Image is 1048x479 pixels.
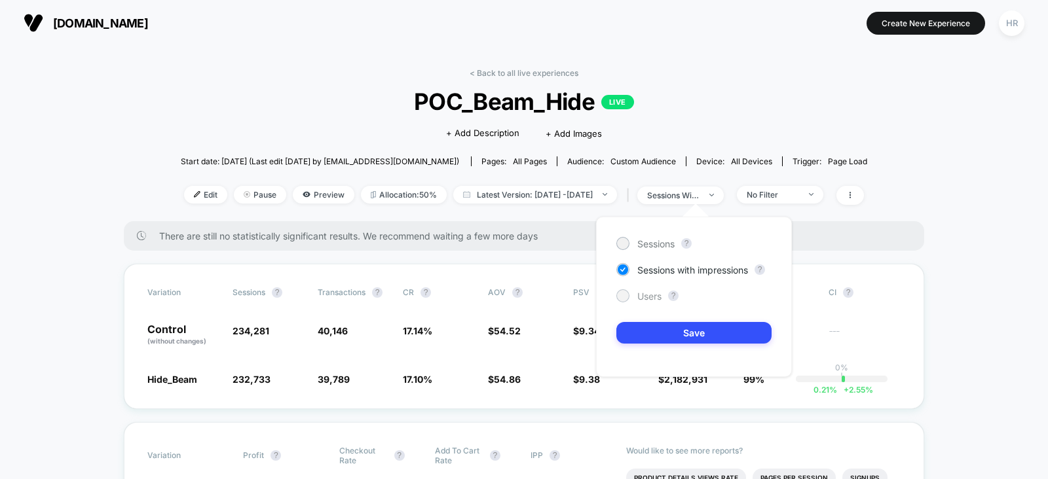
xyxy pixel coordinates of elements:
span: IPP [531,450,543,460]
button: ? [421,287,431,298]
span: $ [488,325,521,336]
span: 17.10 % [403,374,432,385]
span: Preview [293,186,354,204]
span: 54.86 [494,374,521,385]
span: 232,733 [233,374,271,385]
span: PSV [573,287,589,297]
p: Would like to see more reports? [626,446,901,455]
div: No Filter [747,190,799,200]
span: Device: [686,156,782,166]
img: end [244,191,250,198]
span: Sessions with impressions [637,264,748,275]
img: edit [194,191,200,198]
span: 9.34 [579,325,600,336]
button: ? [681,238,692,249]
span: --- [829,327,901,346]
span: Variation [147,446,219,465]
span: Transactions [318,287,365,297]
span: Checkout Rate [339,446,388,465]
button: [DOMAIN_NAME] [20,12,152,33]
span: Edit [184,186,227,204]
span: AOV [488,287,506,297]
img: Visually logo [24,13,43,33]
span: Variation [147,287,219,298]
p: Control [147,324,219,346]
span: $ [488,374,521,385]
span: [DOMAIN_NAME] [53,16,148,30]
span: 0.21 % [814,385,837,395]
span: 39,789 [318,374,350,385]
span: Allocation: 50% [361,186,447,204]
span: 17.14 % [403,325,432,336]
span: 54.52 [494,325,521,336]
div: Trigger: [793,156,867,166]
button: ? [372,287,383,298]
button: ? [512,287,523,298]
span: Pause [234,186,286,204]
span: Latest Version: [DATE] - [DATE] [453,186,617,204]
button: Save [616,322,772,344]
div: Audience: [567,156,676,166]
p: 0% [835,363,848,372]
span: Custom Audience [610,156,676,166]
span: + Add Description [446,127,519,140]
span: (without changes) [147,337,206,345]
span: 40,146 [318,325,348,336]
button: ? [668,291,679,301]
a: < Back to all live experiences [470,68,578,78]
span: + Add Images [546,128,602,139]
span: + [844,385,849,395]
p: | [840,372,843,382]
div: sessions with impression [647,190,700,200]
img: end [603,193,607,196]
img: rebalance [371,191,376,198]
span: Page Load [828,156,867,166]
span: all pages [513,156,547,166]
button: ? [272,287,282,298]
span: Start date: [DATE] (Last edit [DATE] by [EMAIL_ADDRESS][DOMAIN_NAME]) [181,156,459,166]
span: Hide_Beam [147,374,197,385]
button: ? [490,450,500,461]
img: end [709,194,714,196]
span: Sessions [637,238,675,249]
span: Users [637,291,662,302]
span: CR [403,287,414,297]
button: Create New Experience [867,12,985,35]
span: Profit [243,450,264,460]
span: 234,281 [233,325,269,336]
button: ? [394,450,405,461]
span: Sessions [233,287,265,297]
div: Pages: [481,156,547,166]
span: $ [573,374,600,385]
img: calendar [463,191,470,198]
button: ? [755,264,765,275]
span: POC_Beam_Hide [215,88,833,115]
span: CI [829,287,901,298]
span: There are still no statistically significant results. We recommend waiting a few more days [159,230,898,241]
div: HR [999,10,1024,36]
p: LIVE [601,95,634,109]
button: ? [550,450,560,461]
button: ? [843,287,853,298]
span: | [624,186,637,205]
span: Add To Cart Rate [435,446,483,465]
span: $ [573,325,600,336]
button: ? [271,450,281,461]
img: end [809,193,814,196]
span: 2.55 % [837,385,873,395]
span: 9.38 [579,374,600,385]
button: HR [995,10,1028,37]
span: all devices [731,156,772,166]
